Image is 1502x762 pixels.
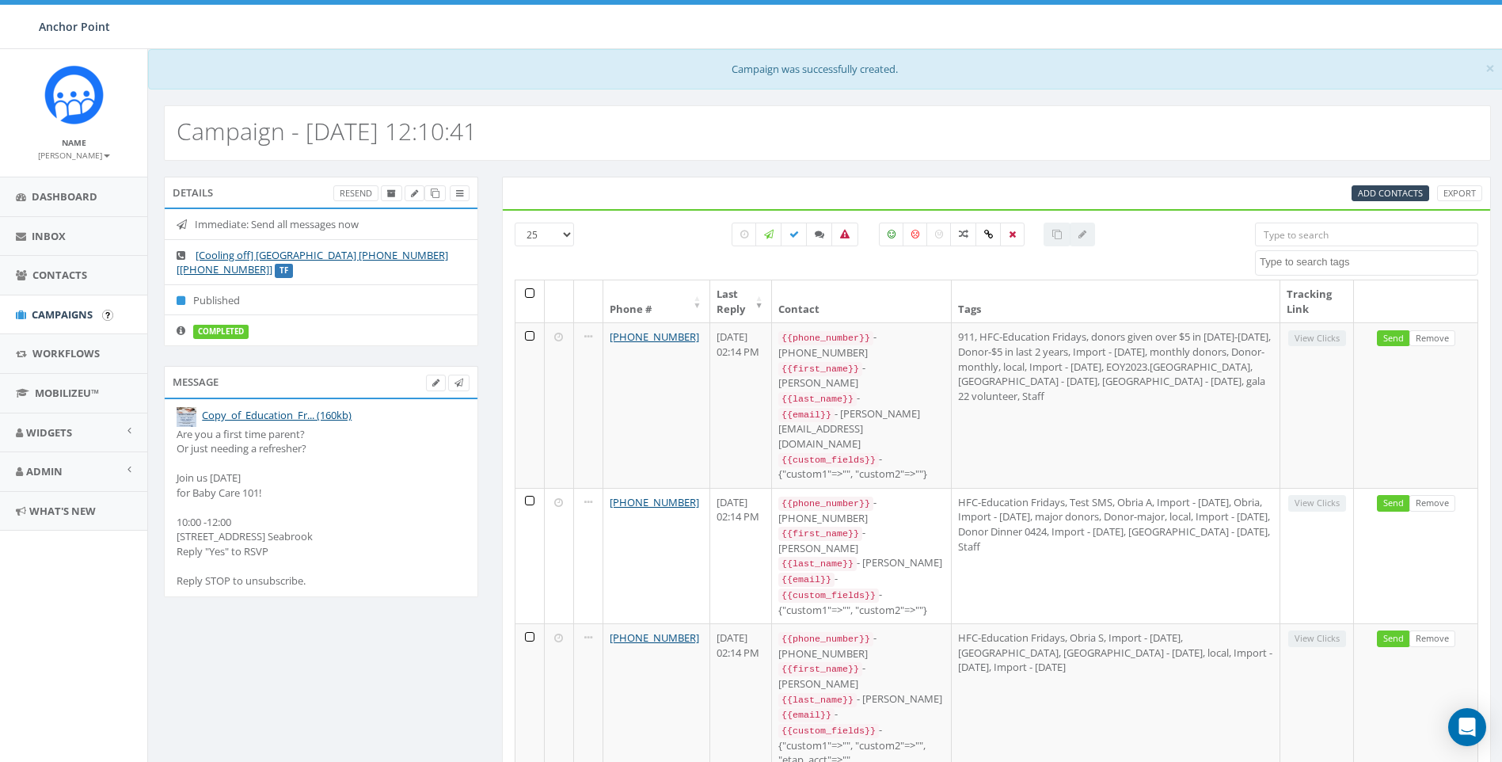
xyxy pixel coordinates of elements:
code: {{first_name}} [778,662,862,676]
input: Submit [102,310,113,321]
code: {{last_name}} [778,557,857,571]
span: Add Contacts [1358,187,1423,199]
div: Are you a first time parent? Or just needing a refresher? Join us [DATE] for Baby Care 101! 10:00... [177,427,466,589]
a: Remove [1409,631,1455,647]
button: Close [1485,60,1495,77]
th: Last Reply: activate to sort column ascending [710,280,772,322]
th: Contact [772,280,952,322]
label: Removed [1000,223,1025,246]
label: completed [193,325,249,339]
a: Send [1377,495,1410,512]
code: {{first_name}} [778,527,862,541]
code: {{first_name}} [778,362,862,376]
label: Positive [879,223,904,246]
h2: Campaign - [DATE] 12:10:41 [177,118,477,144]
th: Phone #: activate to sort column ascending [603,280,710,322]
input: Type to search [1255,223,1478,246]
label: Sending [755,223,782,246]
i: Immediate: Send all messages now [177,219,195,230]
div: - [PERSON_NAME] [778,360,945,391]
code: {{phone_number}} [778,632,873,646]
div: Open Intercom Messenger [1448,708,1486,746]
div: - [PERSON_NAME] [778,525,945,555]
a: [PHONE_NUMBER] [610,631,699,645]
th: Tracking Link [1280,280,1354,322]
span: What's New [29,504,96,518]
a: Export [1437,185,1482,202]
label: Link Clicked [975,223,1002,246]
a: Copy_of_Education_Fr... (160kb) [202,408,352,422]
code: {{email}} [778,573,835,587]
label: Mixed [950,223,977,246]
code: {{phone_number}} [778,331,873,345]
span: View Campaign Delivery Statistics [456,187,463,199]
a: Send [1377,330,1410,347]
label: TF [275,264,293,278]
code: {{phone_number}} [778,497,873,511]
span: Inbox [32,229,66,243]
a: Remove [1409,495,1455,512]
td: HFC-Education Fridays, Test SMS, Obria A, Import - [DATE], Obria, Import - [DATE], major donors, ... [952,488,1281,623]
span: Admin [26,464,63,478]
div: - [778,707,945,722]
div: - [PHONE_NUMBER] [778,631,945,661]
span: CSV files only [1358,187,1423,199]
label: Delivered [781,223,808,246]
span: Edit Campaign Body [432,376,439,388]
span: Send Test Message [454,376,463,388]
span: Workflows [32,346,100,360]
code: {{last_name}} [778,392,857,406]
label: Neutral [926,223,952,246]
img: Rally_platform_Icon_1.png [44,65,104,124]
td: 911, HFC-Education Fridays, donors given over $5 in [DATE]-[DATE], Donor-$5 in last 2 years, Impo... [952,322,1281,487]
td: [DATE] 02:14 PM [710,322,772,487]
span: Anchor Point [39,19,110,34]
a: Resend [333,185,378,202]
span: Clone Campaign [431,187,439,199]
code: {{custom_fields}} [778,453,879,467]
i: Published [177,295,193,306]
a: [PHONE_NUMBER] [610,495,699,509]
span: Edit Campaign Title [411,187,418,199]
div: - [778,571,945,587]
span: × [1485,57,1495,79]
div: - {"custom1"=>"", "custom2"=>""} [778,451,945,482]
code: {{custom_fields}} [778,589,879,603]
div: - [PHONE_NUMBER] [778,495,945,525]
th: Tags [952,280,1281,322]
small: Name [62,137,86,148]
small: [PERSON_NAME] [38,150,110,161]
code: {{email}} [778,408,835,422]
code: {{last_name}} [778,693,857,707]
a: [PHONE_NUMBER] [610,330,699,344]
a: Add Contacts [1352,185,1429,202]
a: Send [1377,631,1410,647]
li: Published [165,284,477,316]
label: Replied [806,223,833,246]
label: Pending [732,223,757,246]
textarea: Search [1260,255,1477,269]
a: Remove [1409,330,1455,347]
td: [DATE] 02:14 PM [710,488,772,623]
div: - [PERSON_NAME][EMAIL_ADDRESS][DOMAIN_NAME] [778,406,945,451]
div: - [PERSON_NAME] [778,661,945,691]
div: - [PHONE_NUMBER] [778,330,945,360]
label: Negative [903,223,928,246]
a: [PERSON_NAME] [38,147,110,162]
span: Widgets [26,425,72,440]
span: Campaigns [32,307,93,322]
span: Archive Campaign [387,187,396,199]
label: Bounced [831,223,858,246]
div: - [PERSON_NAME] [778,555,945,571]
div: Message [164,366,478,398]
span: MobilizeU™ [35,386,99,400]
li: Immediate: Send all messages now [165,209,477,240]
code: {{custom_fields}} [778,724,879,738]
code: {{email}} [778,708,835,722]
div: - [PERSON_NAME] [778,692,945,707]
span: Dashboard [32,189,97,204]
div: - [778,391,945,406]
div: Details [164,177,478,208]
span: Contacts [32,268,87,282]
div: - {"custom1"=>"", "custom2"=>""} [778,587,945,617]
